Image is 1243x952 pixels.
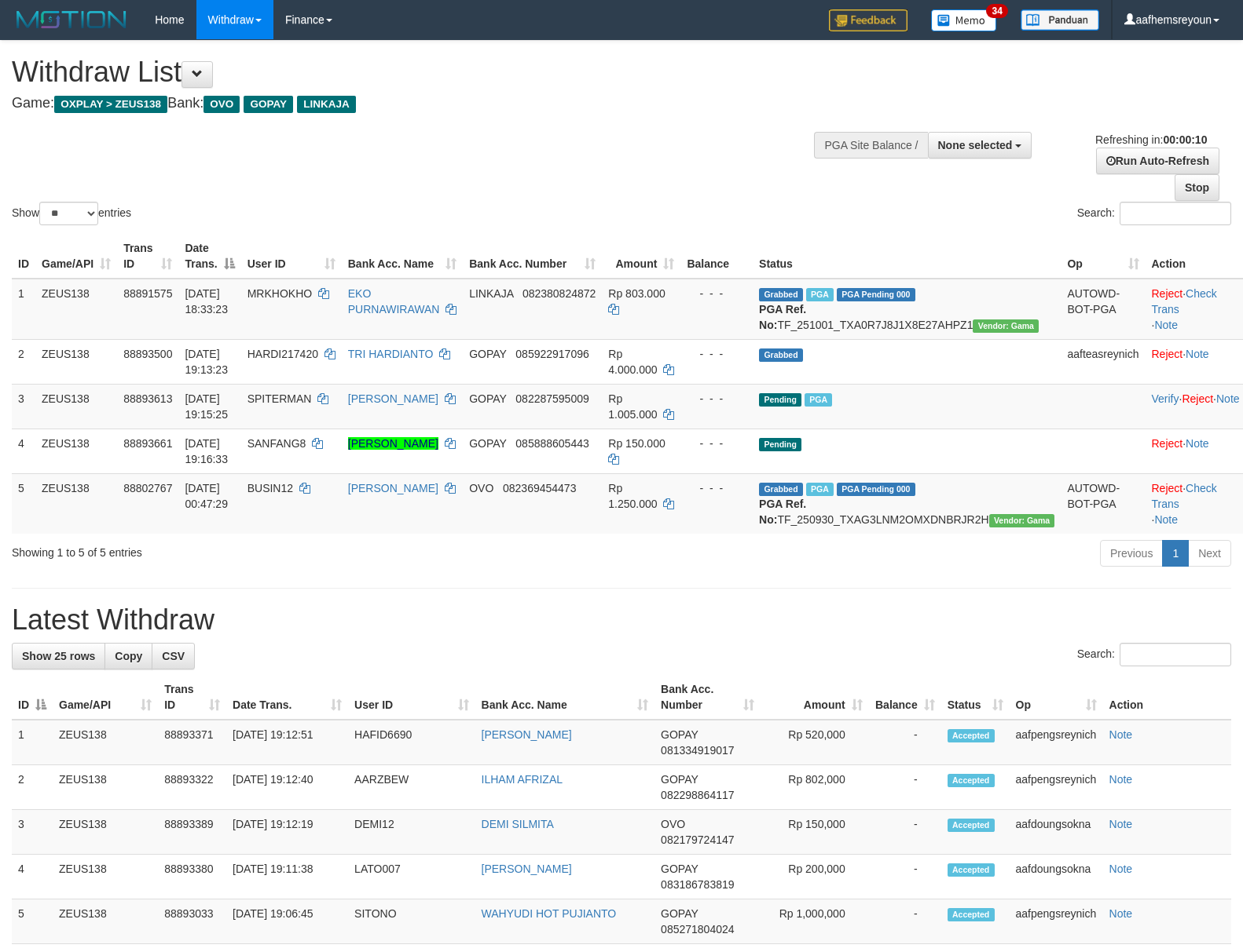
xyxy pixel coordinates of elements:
[53,810,158,855] td: ZEUS138
[12,8,131,31] img: MOTION_logo.png
[247,348,318,360] span: HARDI217420
[158,855,226,899] td: 88893380
[35,279,117,340] td: ZEUS138
[12,429,35,473] td: 4
[12,384,35,429] td: 3
[661,863,698,875] span: GOPAY
[759,288,803,301] span: Grabbed
[469,348,506,360] span: GOPAY
[348,392,438,405] a: [PERSON_NAME]
[661,789,734,801] span: Copy 082298864117 to clipboard
[117,234,178,279] th: Trans ID: activate to sort column ascending
[247,482,293,494] span: BUSIN12
[1162,540,1189,567] a: 1
[687,480,746,496] div: - - -
[35,473,117,534] td: ZEUS138
[654,675,761,720] th: Bank Acc. Number: activate to sort column ascending
[22,650,95,662] span: Show 25 rows
[1175,174,1219,201] a: Stop
[515,437,588,450] span: Copy 085888605443 to clipboard
[869,899,941,944] td: -
[12,855,53,899] td: 4
[761,765,868,810] td: Rp 802,000
[869,720,941,765] td: -
[463,234,602,279] th: Bank Acc. Number: activate to sort column ascending
[185,392,228,421] span: [DATE] 19:15:25
[661,907,698,920] span: GOPAY
[1021,9,1099,31] img: panduan.png
[115,650,142,662] span: Copy
[759,438,801,451] span: Pending
[1010,855,1103,899] td: aafdoungsokna
[1163,133,1207,146] strong: 00:00:10
[1152,348,1183,360] a: Reject
[661,773,698,786] span: GOPAY
[753,473,1061,534] td: TF_250930_TXAG3LNM2OMXDNBRJR2H
[12,234,35,279] th: ID
[1109,907,1133,920] a: Note
[12,279,35,340] td: 1
[687,436,746,451] div: - - -
[687,346,746,362] div: - - -
[759,498,806,526] b: PGA Ref. No:
[1109,773,1133,786] a: Note
[482,728,572,741] a: [PERSON_NAME]
[348,855,475,899] td: LATO007
[39,202,98,225] select: Showentries
[348,675,475,720] th: User ID: activate to sort column ascending
[12,720,53,765] td: 1
[759,483,803,496] span: Grabbed
[482,907,617,920] a: WAHYUDI HOT PUJIANTO
[1061,473,1145,534] td: AUTOWD-BOT-PGA
[759,303,806,331] b: PGA Ref. No:
[226,899,348,944] td: [DATE] 19:06:45
[661,833,734,846] span: Copy 082179724147 to clipboard
[814,132,927,159] div: PGA Site Balance /
[948,908,995,921] span: Accepted
[661,728,698,741] span: GOPAY
[247,392,312,405] span: SPITERMAN
[608,437,665,450] span: Rp 150.000
[973,319,1039,333] span: Vendor URL: https://trx31.1velocity.biz
[602,234,680,279] th: Amount: activate to sort column ascending
[837,288,915,301] span: PGA Pending
[680,234,753,279] th: Balance
[869,810,941,855] td: -
[869,765,941,810] td: -
[869,855,941,899] td: -
[482,863,572,875] a: [PERSON_NAME]
[35,384,117,429] td: ZEUS138
[158,899,226,944] td: 88893033
[469,287,513,300] span: LINKAJA
[1152,392,1179,405] a: Verify
[158,765,226,810] td: 88893322
[1096,148,1219,174] a: Run Auto-Refresh
[469,392,506,405] span: GOPAY
[515,392,588,405] span: Copy 082287595009 to clipboard
[158,675,226,720] th: Trans ID: activate to sort column ascending
[948,863,995,877] span: Accepted
[661,878,734,891] span: Copy 083186783819 to clipboard
[152,643,195,669] a: CSV
[1010,675,1103,720] th: Op: activate to sort column ascending
[1152,437,1183,450] a: Reject
[515,348,588,360] span: Copy 085922917096 to clipboard
[12,339,35,384] td: 2
[948,774,995,787] span: Accepted
[989,514,1055,527] span: Vendor URL: https://trx31.1velocity.biz
[53,899,158,944] td: ZEUS138
[829,9,907,31] img: Feedback.jpg
[938,139,1013,151] span: None selected
[123,287,172,300] span: 88891575
[35,429,117,473] td: ZEUS138
[226,720,348,765] td: [DATE] 19:12:51
[661,923,734,936] span: Copy 085271804024 to clipboard
[753,234,1061,279] th: Status
[12,643,105,669] a: Show 25 rows
[1010,810,1103,855] td: aafdoungsokna
[931,9,997,31] img: Button%20Memo.svg
[1216,392,1240,405] a: Note
[1109,818,1133,830] a: Note
[1152,482,1183,494] a: Reject
[244,96,293,113] span: GOPAY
